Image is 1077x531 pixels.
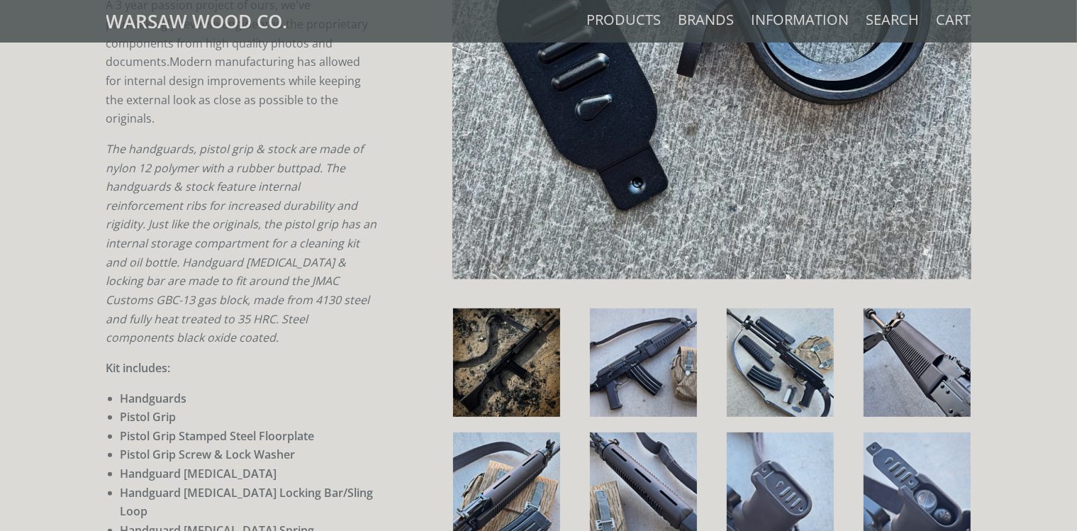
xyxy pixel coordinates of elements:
strong: Handguard [MEDICAL_DATA] [121,466,277,481]
a: Products [587,11,662,29]
a: Cart [937,11,971,29]
strong: Kit includes: [106,360,171,376]
a: Search [866,11,920,29]
a: Information [752,11,849,29]
strong: Pistol Grip Screw & Lock Washer [121,447,296,462]
span: Modern manufacturing has allowed for internal design improvements while keeping the external look... [106,54,362,126]
strong: Handguard [MEDICAL_DATA] Locking Bar/Sling Loop [121,485,374,520]
img: Wieger STG-940 Reproduction Furniture Kit [453,308,560,417]
img: Wieger STG-940 Reproduction Furniture Kit [727,308,834,417]
strong: Pistol Grip Stamped Steel Floorplate [121,428,315,444]
a: Brands [679,11,735,29]
strong: Pistol Grip [121,409,177,425]
img: Wieger STG-940 Reproduction Furniture Kit [864,308,971,417]
strong: Handguards [121,391,187,406]
em: The handguards, pistol grip & stock are made of nylon 12 polymer with a rubber buttpad. The handg... [106,141,377,345]
img: Wieger STG-940 Reproduction Furniture Kit [590,308,697,417]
